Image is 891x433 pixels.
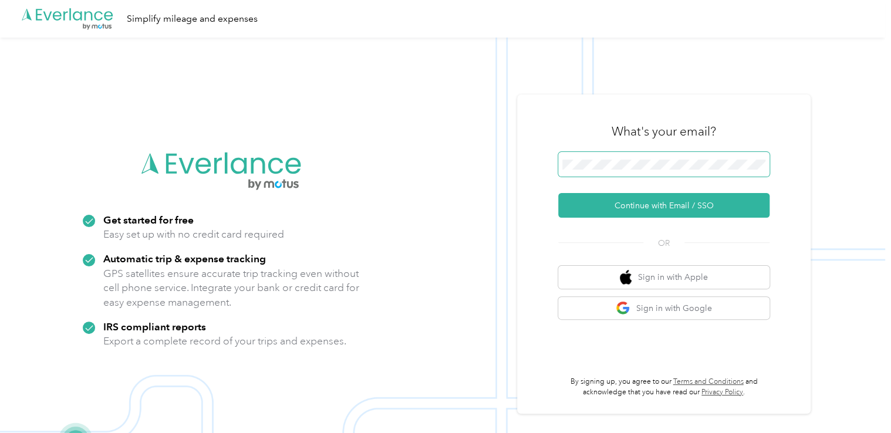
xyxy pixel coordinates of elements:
button: Continue with Email / SSO [558,193,770,218]
button: google logoSign in with Google [558,297,770,320]
p: GPS satellites ensure accurate trip tracking even without cell phone service. Integrate your bank... [103,266,360,310]
p: Export a complete record of your trips and expenses. [103,334,346,349]
div: Simplify mileage and expenses [127,12,258,26]
a: Privacy Policy [701,388,743,397]
h3: What's your email? [612,123,716,140]
strong: Get started for free [103,214,194,226]
p: Easy set up with no credit card required [103,227,284,242]
p: By signing up, you agree to our and acknowledge that you have read our . [558,377,770,397]
img: apple logo [620,270,632,285]
img: google logo [616,301,630,316]
strong: IRS compliant reports [103,320,206,333]
span: OR [643,237,684,249]
a: Terms and Conditions [673,377,744,386]
strong: Automatic trip & expense tracking [103,252,266,265]
button: apple logoSign in with Apple [558,266,770,289]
